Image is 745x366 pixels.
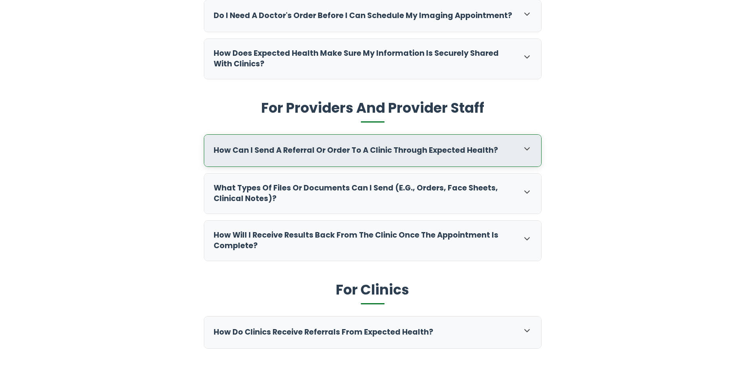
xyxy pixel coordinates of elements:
[204,39,541,79] div: How does Expected Health make sure my information is securely shared with clinics?
[204,99,542,123] h2: For Providers And Provider Staff
[204,281,542,305] h2: For Clinics
[214,145,514,156] h3: How can I send a referral or order to a clinic through Expected Health?
[214,48,514,70] h3: How does Expected Health make sure my information is securely shared with clinics?
[204,135,541,167] div: How can I send a referral or order to a clinic through Expected Health?
[214,230,514,251] h3: How will I receive results back from the clinic once the appointment is complete?
[204,317,541,348] div: How do clinics receive referrals from Expected Health?
[214,11,514,21] h3: Do I need a doctor's order before I can schedule my imaging appointment?
[214,183,514,204] h3: What types of files or documents can I send (e.g., orders, face sheets, clinical notes)?
[204,174,541,214] div: What types of files or documents can I send (e.g., orders, face sheets, clinical notes)?
[204,221,541,261] div: How will I receive results back from the clinic once the appointment is complete?
[214,327,514,338] h3: How do clinics receive referrals from Expected Health?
